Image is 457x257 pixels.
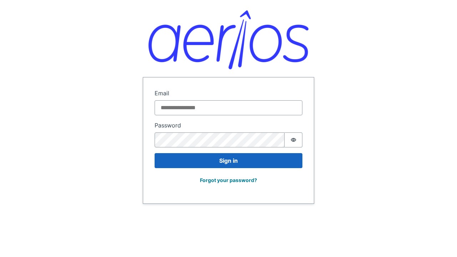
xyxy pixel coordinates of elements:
img: Aerios logo [149,10,308,69]
button: Forgot your password? [195,174,262,186]
label: Password [155,121,302,130]
button: Sign in [155,153,302,168]
label: Email [155,89,302,97]
button: Show password [285,132,302,147]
